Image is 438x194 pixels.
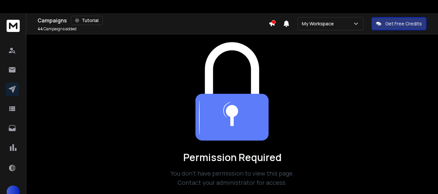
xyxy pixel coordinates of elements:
[159,152,306,163] h1: Permission Required
[38,26,43,32] span: 44
[195,42,269,141] img: Team collaboration
[302,20,336,27] p: My Workspace
[385,20,422,27] p: Get Free Credits
[371,17,426,30] button: Get Free Credits
[71,16,103,25] button: Tutorial
[38,26,76,32] p: Campaigns added
[159,169,306,187] p: You don't have permission to view this page. Contact your administrator for access.
[38,16,269,25] div: Campaigns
